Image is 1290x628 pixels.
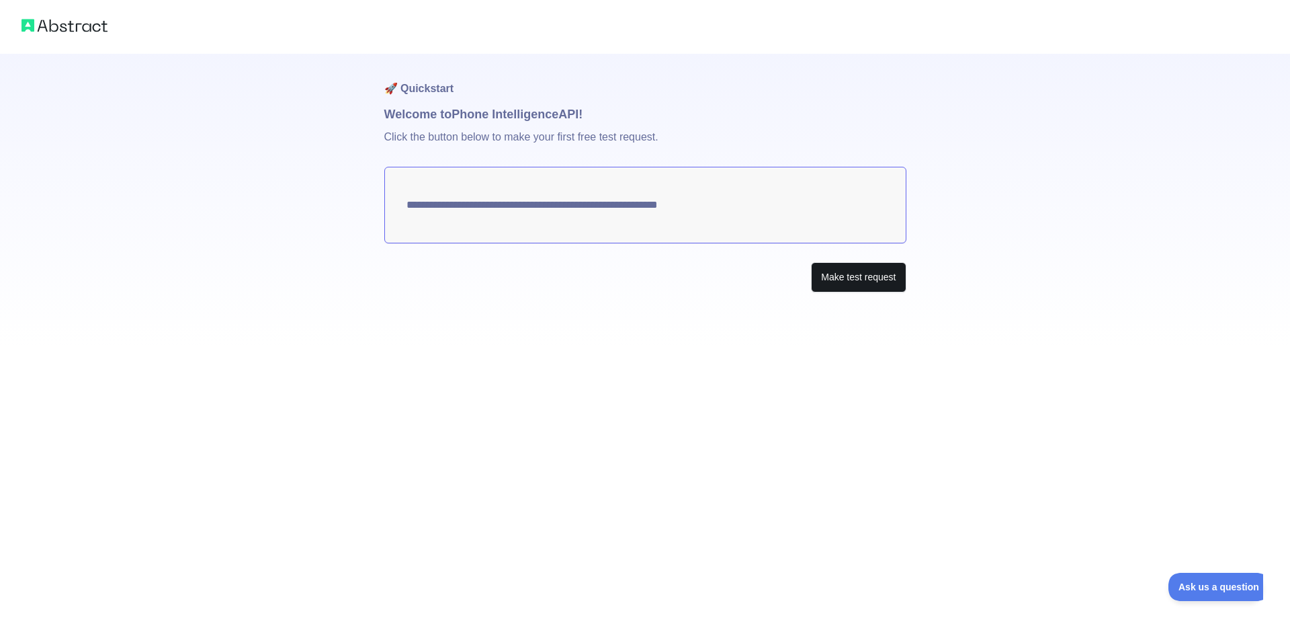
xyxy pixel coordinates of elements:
button: Make test request [811,262,906,292]
iframe: Toggle Customer Support [1168,573,1263,601]
p: Click the button below to make your first free test request. [384,124,906,167]
h1: Welcome to Phone Intelligence API! [384,105,906,124]
img: Abstract logo [21,16,107,35]
h1: 🚀 Quickstart [384,54,906,105]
